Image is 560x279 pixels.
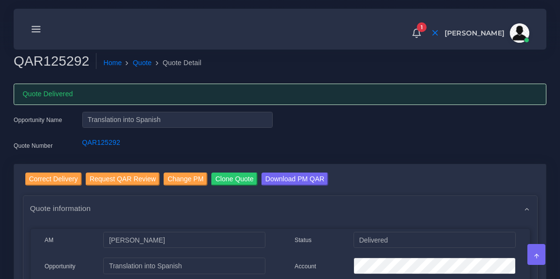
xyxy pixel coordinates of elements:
div: Quote information [23,196,537,221]
input: Download PM QAR [261,173,328,186]
input: Request QAR Review [86,173,160,186]
a: Quote [133,58,152,68]
span: [PERSON_NAME] [445,30,504,36]
label: Status [295,236,312,244]
a: 1 [408,28,425,38]
a: QAR125292 [82,139,120,146]
div: Quote Delivered [14,84,546,105]
label: Account [295,262,316,271]
span: Quote information [30,203,91,214]
img: avatar [510,23,529,43]
a: [PERSON_NAME]avatar [440,23,533,43]
label: AM [45,236,54,244]
label: Opportunity [45,262,76,271]
input: Change PM [164,173,207,186]
li: Quote Detail [152,58,202,68]
input: Clone Quote [211,173,258,186]
input: Correct Delivery [25,173,82,186]
span: 1 [417,22,427,32]
h2: QAR125292 [14,53,96,70]
a: Home [103,58,122,68]
label: Quote Number [14,141,53,150]
label: Opportunity Name [14,116,62,124]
